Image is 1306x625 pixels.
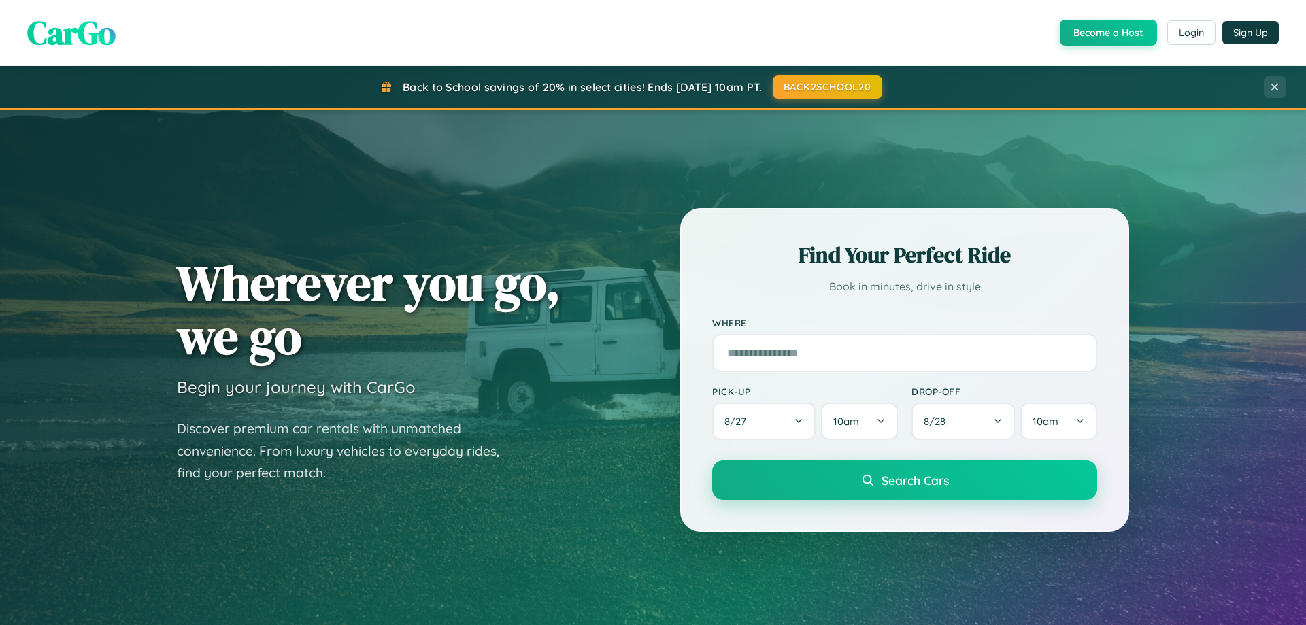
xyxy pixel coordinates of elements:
button: BACK2SCHOOL20 [773,75,882,99]
h3: Begin your journey with CarGo [177,377,416,397]
button: 10am [821,403,898,440]
button: 8/27 [712,403,816,440]
span: 8 / 27 [724,415,753,428]
span: Back to School savings of 20% in select cities! Ends [DATE] 10am PT. [403,80,762,94]
span: 10am [833,415,859,428]
span: Search Cars [882,473,949,488]
span: 8 / 28 [924,415,952,428]
button: Become a Host [1060,20,1157,46]
button: 10am [1020,403,1097,440]
p: Book in minutes, drive in style [712,277,1097,297]
button: Login [1167,20,1216,45]
button: 8/28 [911,403,1015,440]
label: Drop-off [911,386,1097,397]
button: Search Cars [712,460,1097,500]
span: 10am [1033,415,1058,428]
h2: Find Your Perfect Ride [712,240,1097,270]
p: Discover premium car rentals with unmatched convenience. From luxury vehicles to everyday rides, ... [177,418,517,484]
h1: Wherever you go, we go [177,256,560,363]
label: Pick-up [712,386,898,397]
button: Sign Up [1222,21,1279,44]
label: Where [712,317,1097,328]
span: CarGo [27,10,116,55]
